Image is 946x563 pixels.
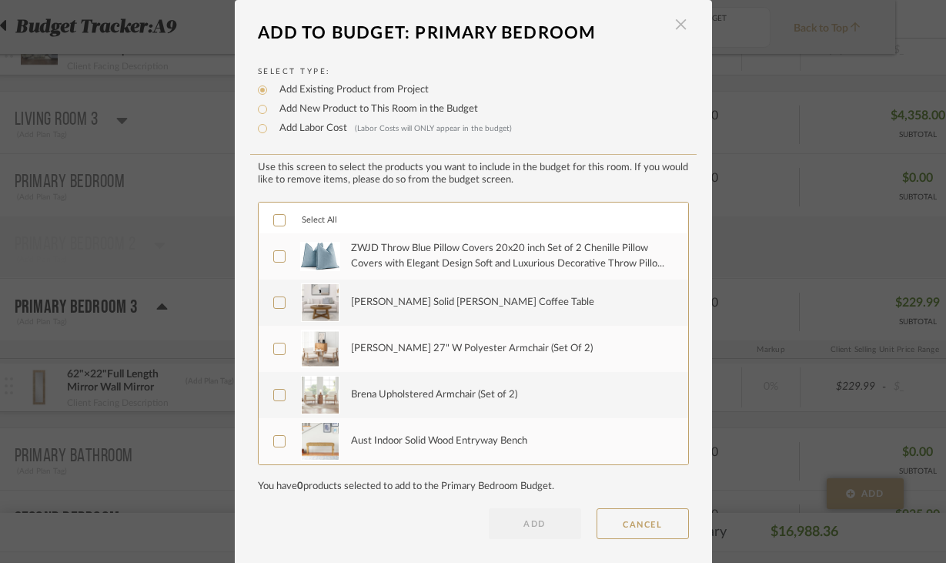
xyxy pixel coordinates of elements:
label: Select Type: [258,66,689,78]
div: [PERSON_NAME] 27" W Polyester Armchair (Set Of 2) [351,341,593,357]
button: ADD [489,508,581,539]
span: (Labor Costs will ONLY appear in the budget) [355,125,512,132]
button: CANCEL [597,508,689,539]
img: 8de9adf7-f571-494d-ab7b-ac61bfb66765_50x50.jpg [301,422,339,461]
div: ZWJD Throw Blue Pillow Covers 20x20 inch Set of 2 Chenille Pillow Covers with Elegant Design Soft... [351,241,670,271]
label: Add Existing Product from Project [272,82,429,98]
button: Close [666,16,697,33]
div: You have products selected to add to the Primary Bedroom Budget. [258,481,689,493]
div: Use this screen to select the products you want to include in the budget for this room. If you wo... [258,162,689,186]
img: 07aecb5d-6c86-4022-9a4d-107f25ad264d_50x50.jpg [301,283,339,322]
label: Add Labor Cost [272,121,512,136]
span: Select All [302,216,337,224]
span: 0 [297,481,303,491]
img: 0dd7b1e8-01ab-4f03-a0f9-5e2548d4e908_50x50.jpg [301,376,339,414]
img: c73a5136-3dbd-4fc6-b90f-c97f45a9fa5d_50x50.jpg [301,330,339,368]
div: Brena Upholstered Armchair (Set of 2) [351,387,517,403]
img: 2ede0f91-7175-4706-ac90-dee9a3bd6e27_50x50.jpg [300,242,340,271]
div: Aust Indoor Solid Wood Entryway Bench [351,434,527,449]
div: Add To Budget: Primary Bedroom [258,16,666,50]
div: [PERSON_NAME] Solid [PERSON_NAME] Coffee Table [351,295,594,310]
label: Add New Product to This Room in the Budget [272,102,478,117]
